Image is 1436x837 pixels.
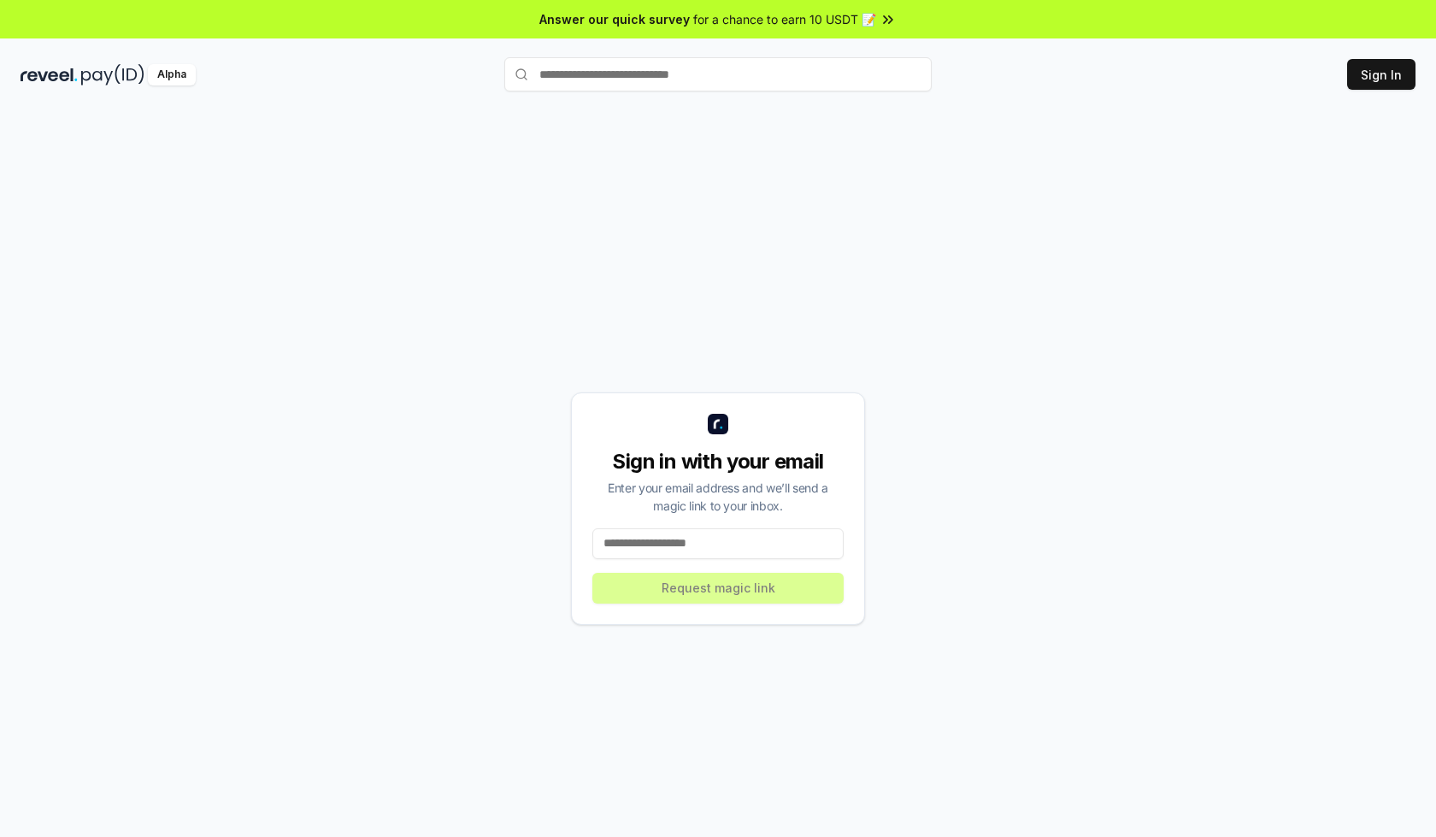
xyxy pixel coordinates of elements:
[1347,59,1415,90] button: Sign In
[592,479,844,515] div: Enter your email address and we’ll send a magic link to your inbox.
[539,10,690,28] span: Answer our quick survey
[148,64,196,85] div: Alpha
[708,414,728,434] img: logo_small
[21,64,78,85] img: reveel_dark
[592,448,844,475] div: Sign in with your email
[81,64,144,85] img: pay_id
[693,10,876,28] span: for a chance to earn 10 USDT 📝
